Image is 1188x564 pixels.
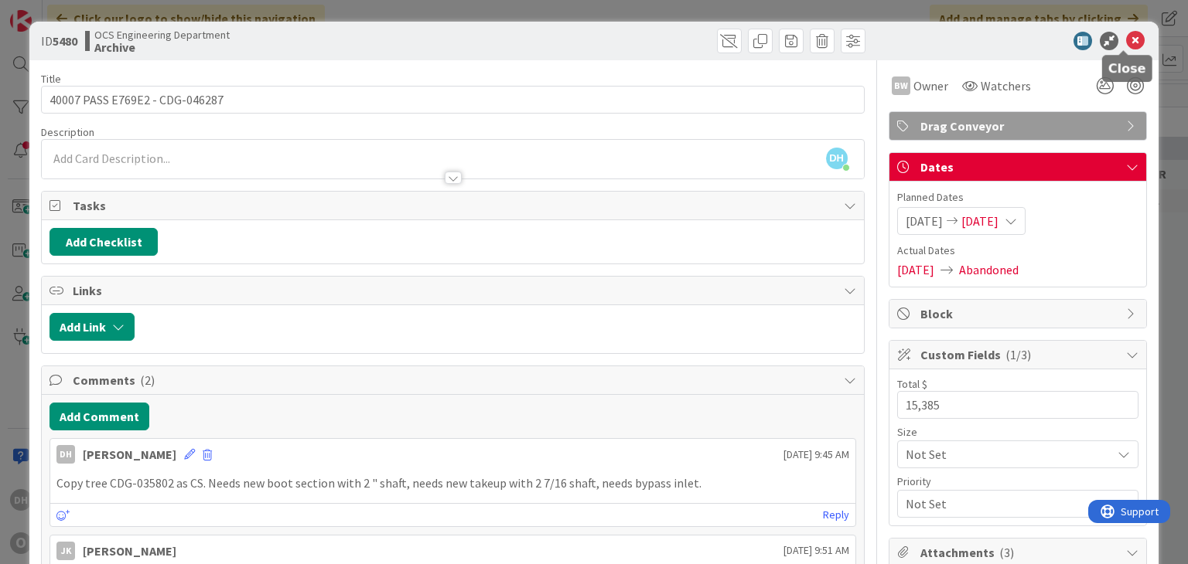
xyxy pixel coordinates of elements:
div: Size [897,426,1138,437]
b: Archive [94,41,230,53]
span: [DATE] [906,212,943,230]
div: [PERSON_NAME] [83,542,176,560]
span: Not Set [906,493,1104,515]
span: ( 2 ) [140,372,155,388]
input: type card name here... [41,86,864,114]
button: Add Link [49,313,135,341]
div: Priority [897,476,1138,487]
span: Abandoned [959,260,1019,279]
span: Tasks [73,196,835,215]
span: ( 1/3 ) [1005,347,1031,362]
span: Custom Fields [920,345,1118,364]
span: Support [32,2,70,21]
div: DH [56,445,75,464]
button: Add Comment [49,403,149,430]
span: Comments [73,371,835,389]
span: Block [920,304,1118,323]
span: Drag Conveyor [920,117,1118,135]
h5: Close [1108,61,1146,76]
button: Add Checklist [49,228,158,256]
label: Total $ [897,377,927,391]
p: Copy tree CDG-035802 as CS. Needs new boot section with 2 " shaft, needs new takeup with 2 7/16 s... [56,474,848,492]
span: [DATE] [961,212,999,230]
span: DH [826,148,848,169]
span: Description [41,125,94,139]
div: [PERSON_NAME] [83,445,176,464]
span: ID [41,32,77,50]
div: JK [56,542,75,560]
span: Attachments [920,543,1118,562]
label: Title [41,72,61,86]
span: Planned Dates [897,189,1138,206]
span: Actual Dates [897,243,1138,259]
span: Links [73,281,835,300]
span: OCS Engineering Department [94,29,230,41]
b: 5480 [53,33,77,49]
span: [DATE] 9:51 AM [783,542,849,559]
span: Dates [920,158,1118,176]
div: BW [892,76,910,95]
a: Reply [823,505,849,525]
span: Not Set [906,443,1104,465]
span: Owner [913,76,948,95]
span: Watchers [981,76,1031,95]
span: ( 3 ) [999,545,1014,560]
span: [DATE] 9:45 AM [783,447,849,463]
span: [DATE] [897,260,934,279]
